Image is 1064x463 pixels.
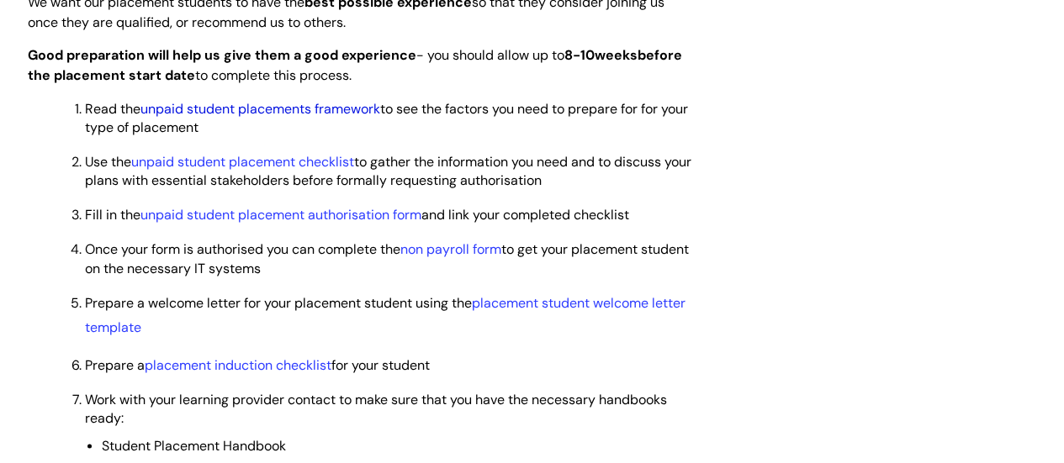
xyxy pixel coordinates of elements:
a: non payroll form [400,240,501,258]
span: Prepare a welcome letter for your placement student using the [85,293,686,335]
span: Work with your learning provider contact to make sure that you have the necessary handbooks ready: [85,390,667,426]
span: Prepare a for your student [85,355,430,373]
span: Fill in the [85,206,629,224]
a: placement induction checklist [145,355,331,373]
span: Once your form is authorised you can complete the to get your placement student on the necessary ... [85,240,689,276]
strong: weeks [595,46,638,64]
span: Use the to gather the information you need and to discuss your plans with essential stakeholders ... [85,153,691,189]
span: Student Placement Handbook [102,436,286,454]
a: unpaid student placements framework [140,100,380,118]
strong: 8-10 [564,46,595,64]
span: - you should allow up to [28,46,595,64]
a: placement student welcome letter template [85,293,686,335]
strong: Good preparation will help us give them a good experience [28,46,416,64]
span: and link your completed checklist [140,206,629,224]
a: unpaid student placement checklist [131,153,354,171]
span: Read the to see the factors you need to prepare for for your type of placement [85,100,688,136]
a: unpaid student placement authorisation form [140,206,421,224]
